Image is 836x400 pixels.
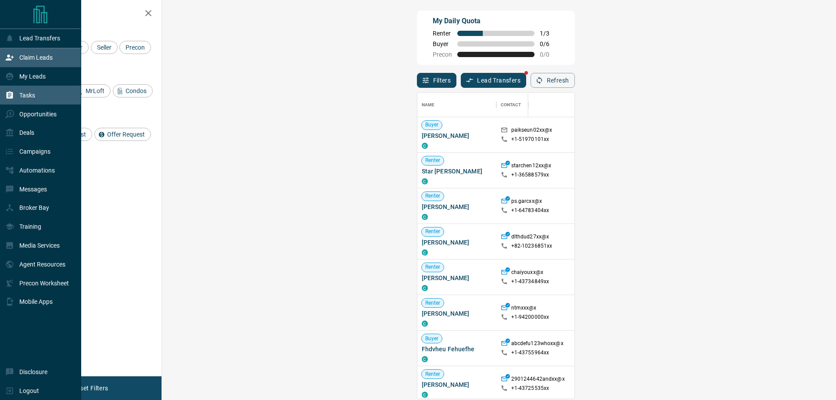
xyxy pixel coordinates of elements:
div: condos.ca [422,178,428,184]
p: 2901244642andxx@x [511,375,565,385]
span: Buyer [422,121,442,129]
span: [PERSON_NAME] [422,238,492,247]
p: ps.garcxx@x [511,198,542,207]
p: dlthdud27xx@x [511,233,549,242]
span: MrLoft [83,87,108,94]
p: +1- 43755964xx [511,349,549,357]
p: +1- 64783404xx [511,207,549,214]
span: Renter [422,192,444,200]
p: +1- 36588579xx [511,171,549,179]
span: Precon [122,44,148,51]
button: Reset Filters [67,381,114,396]
span: Renter [433,30,452,37]
span: 1 / 3 [540,30,559,37]
span: Seller [94,44,115,51]
div: Name [422,93,435,117]
span: Renter [422,371,444,378]
p: starchen12xx@x [511,162,552,171]
button: Refresh [531,73,575,88]
span: Buyer [433,40,452,47]
p: paikseun02xx@x [511,126,553,136]
p: chaiyouxx@x [511,269,543,278]
div: condos.ca [422,249,428,256]
button: Lead Transfers [461,73,526,88]
span: Renter [422,157,444,164]
div: Condos [113,84,153,97]
div: Offer Request [94,128,151,141]
span: 0 / 6 [540,40,559,47]
div: condos.ca [422,321,428,327]
p: +1- 51970101xx [511,136,549,143]
span: Precon [433,51,452,58]
div: condos.ca [422,356,428,362]
span: Buyer [422,335,442,342]
span: [PERSON_NAME] [422,274,492,282]
span: [PERSON_NAME] [422,380,492,389]
p: +1- 43725535xx [511,385,549,392]
p: +1- 43734849xx [511,278,549,285]
p: +1- 94200000xx [511,314,549,321]
div: condos.ca [422,214,428,220]
div: Precon [119,41,151,54]
span: [PERSON_NAME] [422,202,492,211]
span: Renter [422,299,444,307]
span: 0 / 0 [540,51,559,58]
p: ntmxxx@x [511,304,537,314]
button: Filters [417,73,457,88]
div: Name [417,93,496,117]
p: abcdefu123whoxx@x [511,340,563,349]
div: condos.ca [422,143,428,149]
span: Fhdvheu Fehuefhe [422,345,492,353]
span: [PERSON_NAME] [422,131,492,140]
p: My Daily Quota [433,16,559,26]
span: Condos [122,87,150,94]
p: +82- 10236851xx [511,242,553,250]
div: Seller [91,41,118,54]
h2: Filters [28,9,153,19]
span: Renter [422,228,444,235]
div: MrLoft [73,84,111,97]
span: Renter [422,263,444,271]
div: Contact [501,93,521,117]
span: Offer Request [104,131,148,138]
span: [PERSON_NAME] [422,309,492,318]
span: Star [PERSON_NAME] [422,167,492,176]
div: condos.ca [422,285,428,291]
div: condos.ca [422,392,428,398]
